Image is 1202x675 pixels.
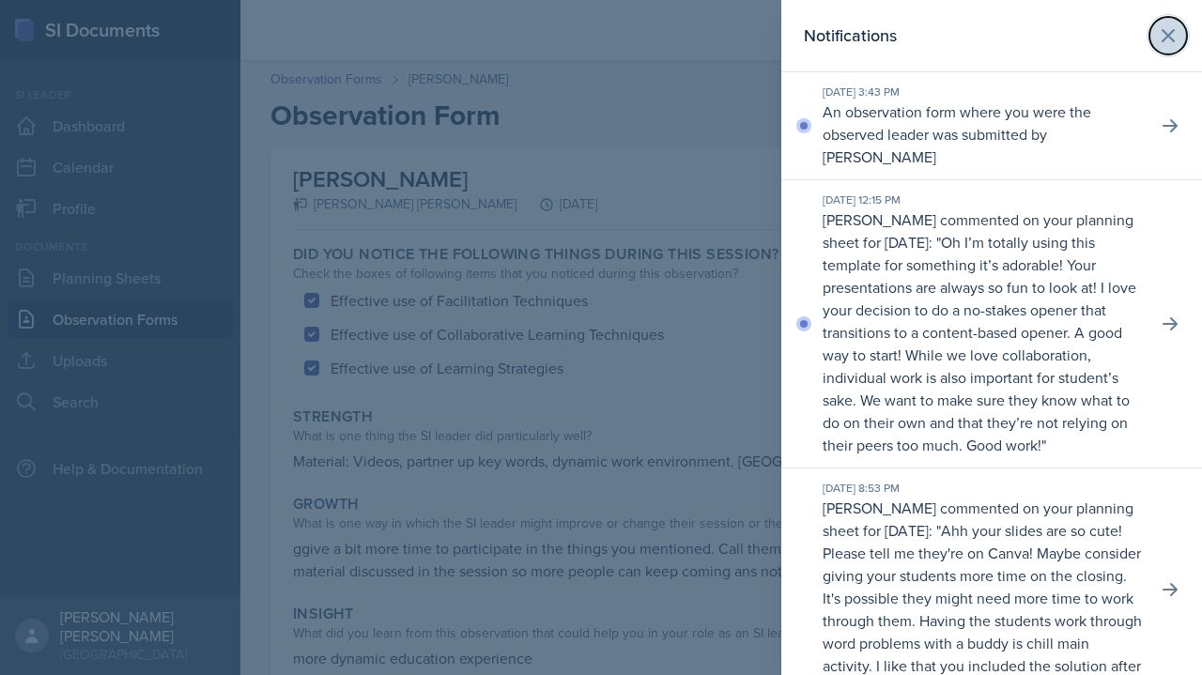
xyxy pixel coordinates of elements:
[823,84,1142,100] div: [DATE] 3:43 PM
[823,192,1142,208] div: [DATE] 12:15 PM
[823,232,1136,455] p: Oh I’m totally using this template for something it’s adorable! Your presentations are always so ...
[823,480,1142,497] div: [DATE] 8:53 PM
[823,100,1142,168] p: An observation form where you were the observed leader was submitted by [PERSON_NAME]
[804,23,897,49] h2: Notifications
[823,208,1142,456] p: [PERSON_NAME] commented on your planning sheet for [DATE]: " "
